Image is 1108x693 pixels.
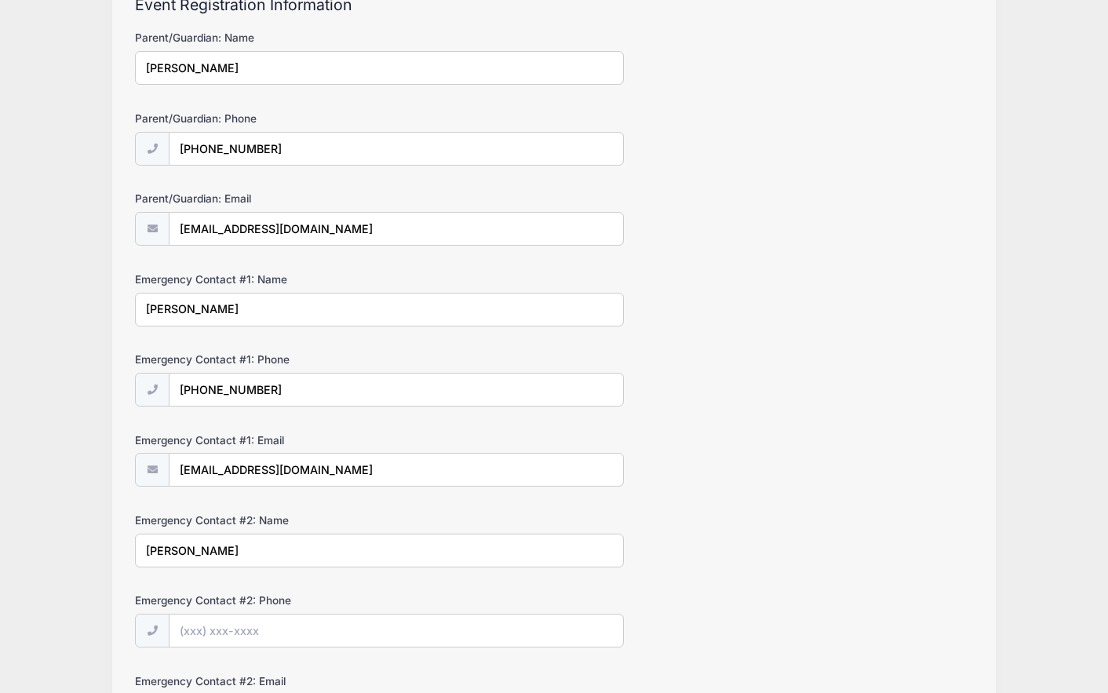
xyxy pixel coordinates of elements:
[135,352,414,367] label: Emergency Contact #1: Phone
[169,132,624,166] input: (xxx) xxx-xxxx
[169,212,624,246] input: email@email.com
[135,593,414,608] label: Emergency Contact #2: Phone
[135,272,414,287] label: Emergency Contact #1: Name
[169,373,624,407] input: (xxx) xxx-xxxx
[135,191,414,206] label: Parent/Guardian: Email
[169,614,624,647] input: (xxx) xxx-xxxx
[135,673,414,689] label: Emergency Contact #2: Email
[135,30,414,46] label: Parent/Guardian: Name
[135,111,414,126] label: Parent/Guardian: Phone
[169,453,624,487] input: email@email.com
[135,512,414,528] label: Emergency Contact #2: Name
[135,432,414,448] label: Emergency Contact #1: Email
